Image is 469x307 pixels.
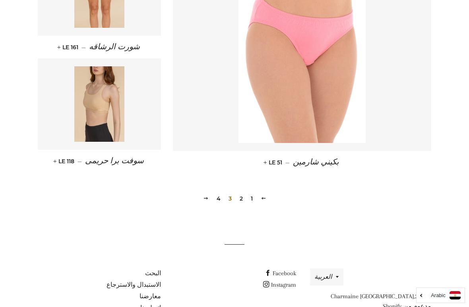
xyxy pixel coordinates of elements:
span: LE 51 [265,159,282,166]
a: 2 [236,193,246,205]
span: LE 118 [55,158,74,165]
a: البحث [145,270,161,277]
a: Arabic [421,291,461,299]
span: 3 [225,193,235,205]
span: بكيني شارمين [293,158,339,166]
a: شورت الرشاقه — LE 161 [38,36,161,58]
a: معارضنا [140,293,161,300]
span: سوفت برا حريمى [85,156,144,165]
a: 4 [213,193,224,205]
a: 1 [248,193,256,205]
a: بكيني شارمين — LE 51 [173,151,431,174]
a: Instagram [263,281,296,288]
a: Charmaine [GEOGRAPHIC_DATA] [331,293,414,300]
a: الاستبدال والاسترجاع [107,281,161,288]
span: شورت الرشاقه [89,42,140,51]
a: Facebook [265,270,296,277]
a: سوفت برا حريمى — LE 118 [38,150,161,172]
i: Arabic [431,293,446,298]
span: — [285,159,290,166]
span: — [78,158,82,165]
span: LE 161 [59,44,78,51]
button: العربية [310,268,343,286]
span: — [81,44,86,51]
